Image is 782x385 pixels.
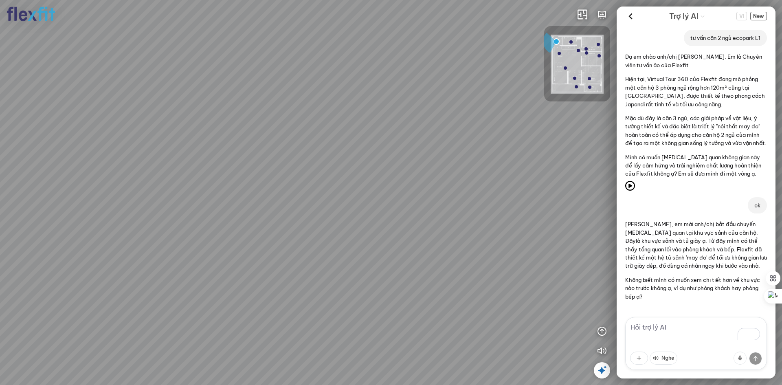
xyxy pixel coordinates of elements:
[669,11,699,22] span: Trợ lý AI
[7,7,55,22] img: logo
[625,317,767,370] textarea: To enrich screen reader interactions, please activate Accessibility in Grammarly extension settings
[625,276,767,301] p: Không biết mình có muốn xem chi tiết hơn về khu vực nào trước không ạ, ví dụ như phòng khách hay ...
[736,12,747,20] span: VI
[736,12,747,20] button: Change language
[650,352,677,365] button: Nghe
[625,153,767,178] p: Mình có muốn [MEDICAL_DATA] quan không gian này để lấy cảm hứng và trải nghiệm chất lượng hoàn th...
[690,34,760,42] p: tư vấn căn 2 ngủ ecopark L1
[754,201,760,209] p: ok
[625,114,767,147] p: Mặc dù đây là căn 3 ngủ, các giải pháp về vật liệu, ý tưởng thiết kế và đặc biệt là triết lý "nội...
[625,75,767,108] p: Hiện tại, Virtual Tour 360 của Flexfit đang mô phỏng một căn hộ 3 phòng ngủ rộng hơn 120m² cũng t...
[750,12,767,20] span: New
[625,220,767,270] p: [PERSON_NAME], em mời anh/chị bắt đầu chuyến [MEDICAL_DATA] quan tại khu vực sảnh của căn hộ. Đây...
[750,12,767,20] button: New Chat
[669,10,705,22] div: AI Guide options
[625,53,767,69] p: Dạ em chào anh/chị [PERSON_NAME]. Em là Chuyên viên tư vấn ảo của Flexfit.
